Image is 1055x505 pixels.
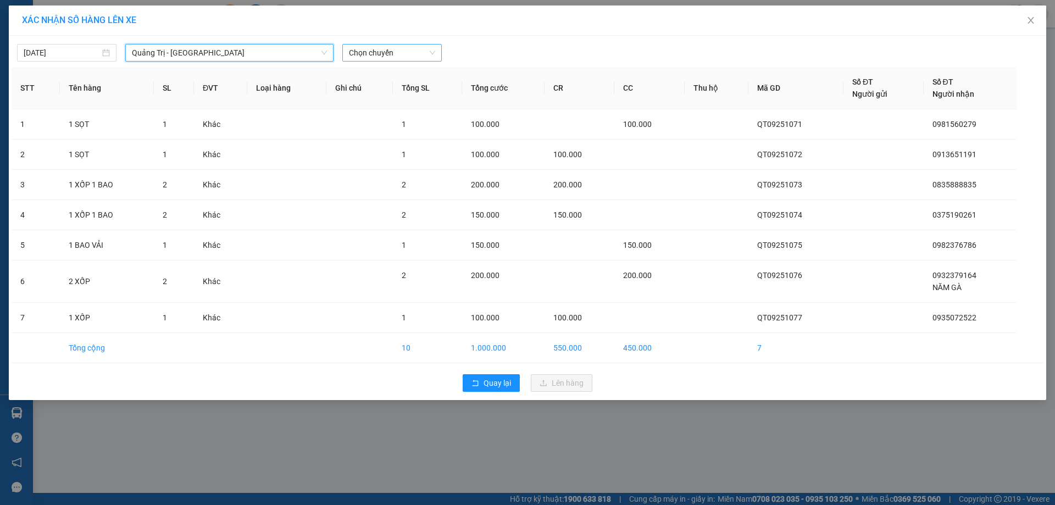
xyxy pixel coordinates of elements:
[932,271,976,280] span: 0932379164
[194,67,247,109] th: ĐVT
[757,150,802,159] span: QT09251072
[463,374,520,392] button: rollbackQuay lại
[471,120,499,129] span: 100.000
[163,313,167,322] span: 1
[402,241,406,249] span: 1
[748,333,843,363] td: 7
[553,210,582,219] span: 150.000
[24,47,100,59] input: 12/09/2025
[60,140,154,170] td: 1 SỌT
[757,313,802,322] span: QT09251077
[623,241,652,249] span: 150.000
[932,283,962,292] span: NĂM GÀ
[471,271,499,280] span: 200.000
[60,200,154,230] td: 1 XỐP 1 BAO
[932,150,976,159] span: 0913651191
[757,271,802,280] span: QT09251076
[553,313,582,322] span: 100.000
[194,260,247,303] td: Khác
[471,379,479,388] span: rollback
[194,170,247,200] td: Khác
[194,230,247,260] td: Khác
[402,120,406,129] span: 1
[932,120,976,129] span: 0981560279
[402,210,406,219] span: 2
[1026,16,1035,25] span: close
[471,180,499,189] span: 200.000
[545,333,614,363] td: 550.000
[402,271,406,280] span: 2
[154,67,194,109] th: SL
[12,230,60,260] td: 5
[326,67,393,109] th: Ghi chú
[484,377,511,389] span: Quay lại
[623,120,652,129] span: 100.000
[163,150,167,159] span: 1
[60,303,154,333] td: 1 XỐP
[163,180,167,189] span: 2
[163,277,167,286] span: 2
[393,67,462,109] th: Tổng SL
[12,140,60,170] td: 2
[194,109,247,140] td: Khác
[932,77,953,86] span: Số ĐT
[1015,5,1046,36] button: Close
[462,67,545,109] th: Tổng cước
[402,150,406,159] span: 1
[852,77,873,86] span: Số ĐT
[932,180,976,189] span: 0835888835
[932,313,976,322] span: 0935072522
[12,260,60,303] td: 6
[163,241,167,249] span: 1
[12,303,60,333] td: 7
[402,180,406,189] span: 2
[12,200,60,230] td: 4
[163,120,167,129] span: 1
[932,90,974,98] span: Người nhận
[60,67,154,109] th: Tên hàng
[247,67,326,109] th: Loại hàng
[685,67,749,109] th: Thu hộ
[614,333,684,363] td: 450.000
[60,230,154,260] td: 1 BAO VẢI
[932,241,976,249] span: 0982376786
[757,120,802,129] span: QT09251071
[60,170,154,200] td: 1 XỐP 1 BAO
[60,333,154,363] td: Tổng cộng
[393,333,462,363] td: 10
[12,67,60,109] th: STT
[623,271,652,280] span: 200.000
[614,67,684,109] th: CC
[22,15,136,25] span: XÁC NHẬN SỐ HÀNG LÊN XE
[471,210,499,219] span: 150.000
[163,210,167,219] span: 2
[932,210,976,219] span: 0375190261
[60,109,154,140] td: 1 SỌT
[462,333,545,363] td: 1.000.000
[471,313,499,322] span: 100.000
[12,109,60,140] td: 1
[757,210,802,219] span: QT09251074
[349,45,435,61] span: Chọn chuyến
[471,241,499,249] span: 150.000
[757,241,802,249] span: QT09251075
[194,303,247,333] td: Khác
[321,49,327,56] span: down
[531,374,592,392] button: uploadLên hàng
[471,150,499,159] span: 100.000
[852,90,887,98] span: Người gửi
[194,140,247,170] td: Khác
[60,260,154,303] td: 2 XỐP
[132,45,327,61] span: Quảng Trị - Sài Gòn
[553,150,582,159] span: 100.000
[553,180,582,189] span: 200.000
[757,180,802,189] span: QT09251073
[748,67,843,109] th: Mã GD
[194,200,247,230] td: Khác
[12,170,60,200] td: 3
[402,313,406,322] span: 1
[545,67,614,109] th: CR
